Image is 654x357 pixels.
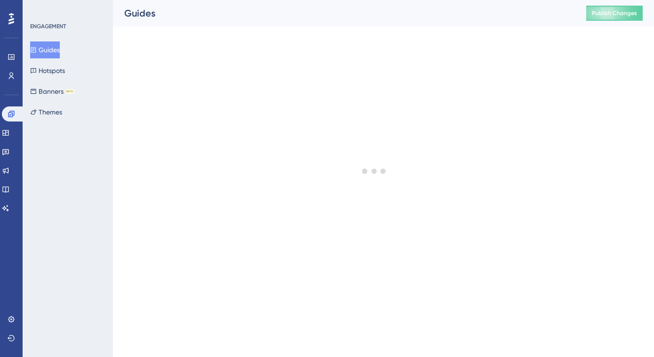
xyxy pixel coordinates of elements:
[30,83,74,100] button: BannersBETA
[586,6,643,21] button: Publish Changes
[30,41,60,58] button: Guides
[592,9,637,17] span: Publish Changes
[30,23,66,30] div: ENGAGEMENT
[124,7,563,20] div: Guides
[30,104,62,121] button: Themes
[65,89,74,94] div: BETA
[30,62,65,79] button: Hotspots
